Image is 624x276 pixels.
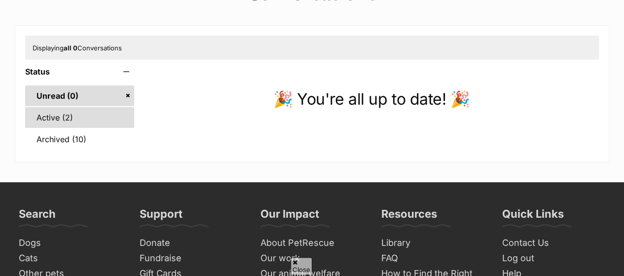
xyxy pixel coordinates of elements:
[25,67,134,76] header: Status
[257,251,367,266] a: Our work
[25,107,134,128] a: Active (2)
[140,207,183,227] h3: Support
[64,44,77,52] strong: all 0
[136,251,247,266] a: Fundraise
[498,251,609,266] a: Log out
[144,87,599,111] p: 🎉 You're all up to date! 🎉
[19,207,56,227] h3: Search
[377,251,488,266] a: FAQ
[498,236,609,251] a: Contact Us
[25,85,134,106] a: Unread (0)
[502,207,564,227] h3: Quick Links
[291,257,312,275] span: Close
[25,129,134,150] a: Archived (10)
[15,236,126,251] a: Dogs
[15,251,126,266] a: Cats
[136,236,247,251] a: Donate
[377,236,488,251] a: Library
[33,44,122,52] span: Displaying Conversations
[260,207,319,227] h3: Our Impact
[257,236,367,251] a: About PetRescue
[381,207,437,227] h3: Resources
